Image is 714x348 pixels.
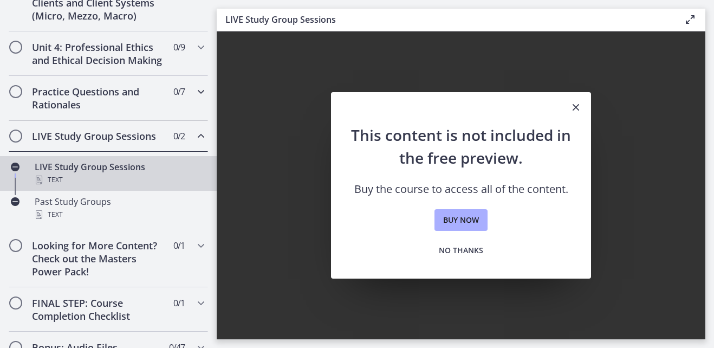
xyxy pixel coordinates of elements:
[173,41,185,54] span: 0 / 9
[348,124,574,169] h2: This content is not included in the free preview.
[173,297,185,310] span: 0 / 1
[430,240,492,261] button: No thanks
[434,209,488,231] a: Buy now
[173,239,185,252] span: 0 / 1
[35,195,204,221] div: Past Study Groups
[173,130,185,143] span: 0 / 2
[225,13,666,26] h3: LIVE Study Group Sessions
[32,297,164,323] h2: FINAL STEP: Course Completion Checklist
[35,160,204,186] div: LIVE Study Group Sessions
[32,85,164,111] h2: Practice Questions and Rationales
[35,208,204,221] div: Text
[32,41,164,67] h2: Unit 4: Professional Ethics and Ethical Decision Making
[443,214,479,227] span: Buy now
[35,173,204,186] div: Text
[348,182,574,196] p: Buy the course to access all of the content.
[439,244,483,257] span: No thanks
[173,85,185,98] span: 0 / 7
[561,92,591,124] button: Close
[32,239,164,278] h2: Looking for More Content? Check out the Masters Power Pack!
[32,130,164,143] h2: LIVE Study Group Sessions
